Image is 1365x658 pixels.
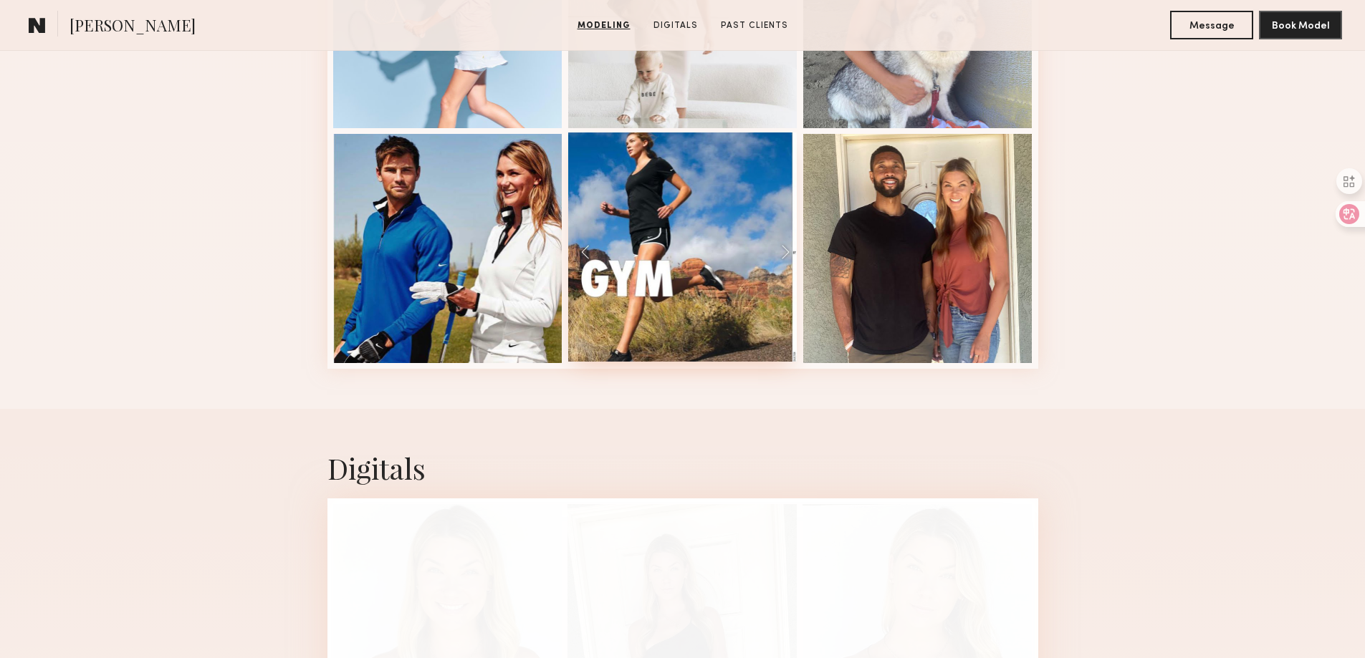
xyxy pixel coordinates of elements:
[1259,19,1342,31] a: Book Model
[327,449,1038,487] div: Digitals
[648,19,704,32] a: Digitals
[1170,11,1253,39] button: Message
[70,14,196,39] span: [PERSON_NAME]
[572,19,636,32] a: Modeling
[715,19,794,32] a: Past Clients
[1259,11,1342,39] button: Book Model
